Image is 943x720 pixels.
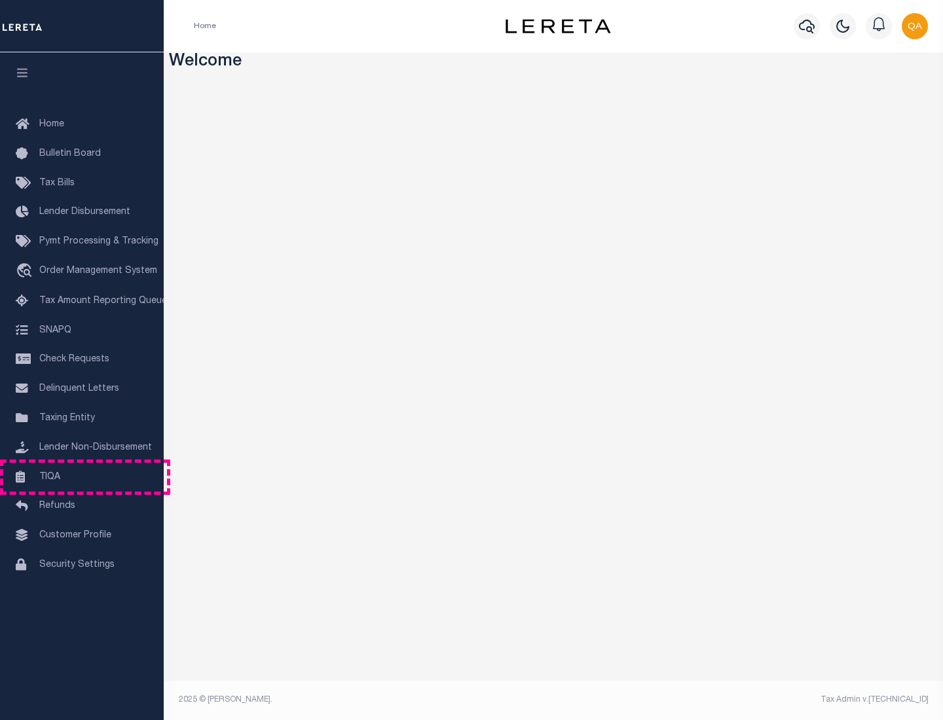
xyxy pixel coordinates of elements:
[39,472,60,481] span: TIQA
[563,694,929,706] div: Tax Admin v.[TECHNICAL_ID]
[902,13,928,39] img: svg+xml;base64,PHN2ZyB4bWxucz0iaHR0cDovL3d3dy53My5vcmcvMjAwMC9zdmciIHBvaW50ZXItZXZlbnRzPSJub25lIi...
[39,179,75,188] span: Tax Bills
[39,149,101,158] span: Bulletin Board
[39,266,157,276] span: Order Management System
[39,297,167,306] span: Tax Amount Reporting Queue
[39,531,111,540] span: Customer Profile
[194,20,216,32] li: Home
[39,325,71,334] span: SNAPQ
[39,237,158,246] span: Pymt Processing & Tracking
[39,384,119,393] span: Delinquent Letters
[39,207,130,217] span: Lender Disbursement
[39,414,95,423] span: Taxing Entity
[39,443,152,452] span: Lender Non-Disbursement
[169,52,938,73] h3: Welcome
[169,694,554,706] div: 2025 © [PERSON_NAME].
[16,263,37,280] i: travel_explore
[39,355,109,364] span: Check Requests
[506,19,610,33] img: logo-dark.svg
[39,501,75,511] span: Refunds
[39,120,64,129] span: Home
[39,560,115,569] span: Security Settings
